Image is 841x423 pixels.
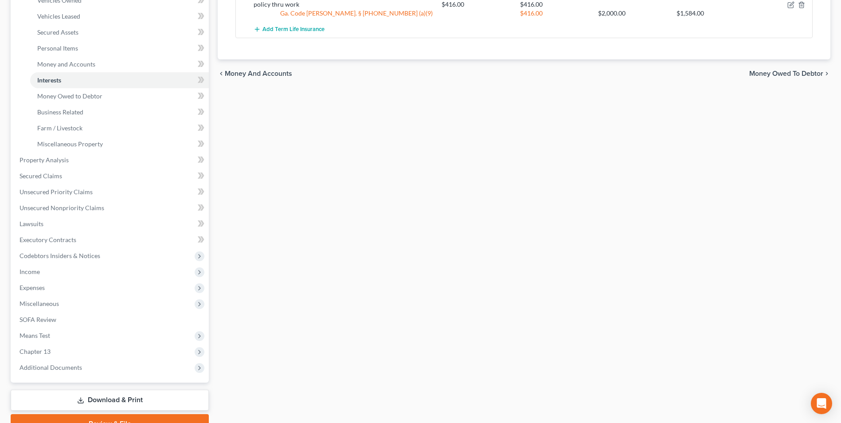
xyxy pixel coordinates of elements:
span: Miscellaneous Property [37,140,103,148]
div: $2,000.00 [594,9,672,18]
a: Property Analysis [12,152,209,168]
span: Means Test [20,332,50,339]
span: Executory Contracts [20,236,76,243]
button: Money Owed to Debtor chevron_right [749,70,830,77]
span: Money and Accounts [37,60,95,68]
a: Money Owed to Debtor [30,88,209,104]
div: Open Intercom Messenger [811,393,832,414]
a: SOFA Review [12,312,209,328]
a: Business Related [30,104,209,120]
div: $416.00 [516,9,594,18]
span: Business Related [37,108,83,116]
a: Farm / Livestock [30,120,209,136]
a: Executory Contracts [12,232,209,248]
span: Personal Items [37,44,78,52]
span: Chapter 13 [20,348,51,355]
a: Interests [30,72,209,88]
a: Personal Items [30,40,209,56]
span: Money Owed to Debtor [749,70,823,77]
span: Vehicles Leased [37,12,80,20]
a: Download & Print [11,390,209,411]
span: Codebtors Insiders & Notices [20,252,100,259]
a: Secured Assets [30,24,209,40]
a: Miscellaneous Property [30,136,209,152]
a: Secured Claims [12,168,209,184]
span: SOFA Review [20,316,56,323]
span: Secured Assets [37,28,78,36]
a: Lawsuits [12,216,209,232]
span: Miscellaneous [20,300,59,307]
span: Property Analysis [20,156,69,164]
span: Interests [37,76,61,84]
span: Farm / Livestock [37,124,82,132]
span: Unsecured Priority Claims [20,188,93,196]
a: Vehicles Leased [30,8,209,24]
span: Money and Accounts [225,70,292,77]
a: Unsecured Nonpriority Claims [12,200,209,216]
div: Ga. Code [PERSON_NAME]. § [PHONE_NUMBER] (a)(9) [249,9,437,18]
span: Add Term Life Insurance [262,26,325,33]
button: chevron_left Money and Accounts [218,70,292,77]
div: $1,584.00 [672,9,751,18]
i: chevron_right [823,70,830,77]
span: Secured Claims [20,172,62,180]
span: Expenses [20,284,45,291]
span: Lawsuits [20,220,43,227]
span: Additional Documents [20,364,82,371]
span: Income [20,268,40,275]
i: chevron_left [218,70,225,77]
a: Money and Accounts [30,56,209,72]
span: Unsecured Nonpriority Claims [20,204,104,211]
a: Unsecured Priority Claims [12,184,209,200]
span: Money Owed to Debtor [37,92,102,100]
button: Add Term Life Insurance [254,21,325,38]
